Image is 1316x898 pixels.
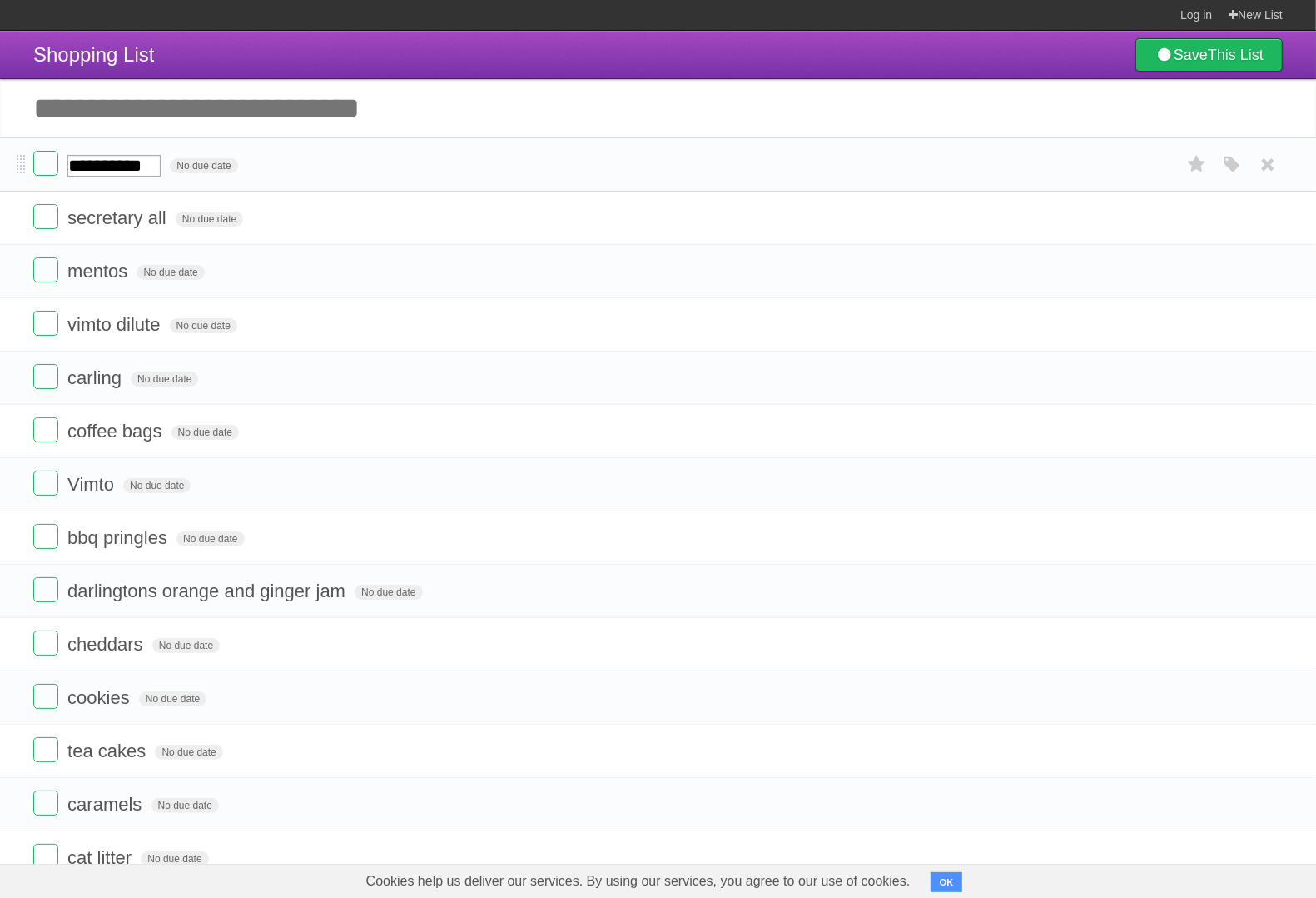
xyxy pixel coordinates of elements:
[33,631,58,656] label: Done
[67,367,126,388] span: carling
[355,585,422,600] span: No due date
[33,844,58,869] label: Done
[67,741,150,761] span: tea cakes
[176,212,243,227] span: No due date
[67,581,350,601] span: darlingtons orange and ginger jam
[139,691,206,706] span: No due date
[33,151,58,176] label: Done
[67,421,166,442] span: coffee bags
[1208,47,1264,63] b: This List
[1135,38,1283,72] a: SaveThis List
[33,684,58,709] label: Done
[1181,151,1213,178] label: Star task
[171,425,239,440] span: No due date
[33,577,58,602] label: Done
[131,372,198,387] span: No due date
[151,798,219,813] span: No due date
[123,478,191,493] span: No due date
[170,158,237,173] span: No due date
[33,791,58,816] label: Done
[67,634,147,655] span: cheddars
[931,872,963,892] button: OK
[33,364,58,389] label: Done
[350,865,927,898] span: Cookies help us deliver our services. By using our services, you agree to our use of cookies.
[155,745,222,760] span: No due date
[33,471,58,496] label: Done
[33,524,58,549] label: Done
[33,737,58,762] label: Done
[170,318,237,333] span: No due date
[67,794,146,815] span: caramels
[67,474,118,495] span: Vimto
[67,207,171,228] span: secretary all
[67,314,164,335] span: vimto dilute
[67,527,171,548] span: bbq pringles
[67,847,136,868] span: cat litter
[176,531,244,546] span: No due date
[33,417,58,442] label: Done
[141,851,208,866] span: No due date
[33,257,58,282] label: Done
[67,687,134,708] span: cookies
[152,638,220,653] span: No due date
[137,265,204,280] span: No due date
[67,261,132,282] span: mentos
[33,43,154,66] span: Shopping List
[33,311,58,336] label: Done
[33,204,58,229] label: Done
